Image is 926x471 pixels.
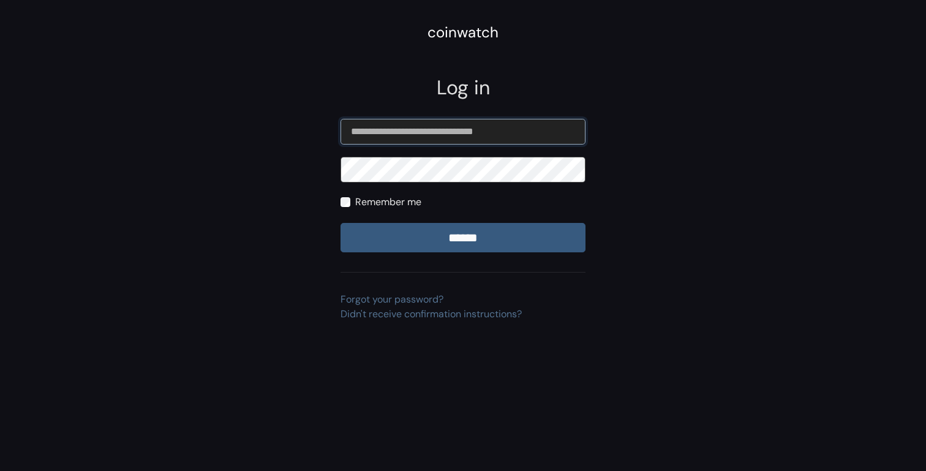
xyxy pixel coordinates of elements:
[341,76,585,99] h2: Log in
[341,307,522,320] a: Didn't receive confirmation instructions?
[427,28,499,40] a: coinwatch
[341,293,443,306] a: Forgot your password?
[427,21,499,43] div: coinwatch
[355,195,421,209] label: Remember me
